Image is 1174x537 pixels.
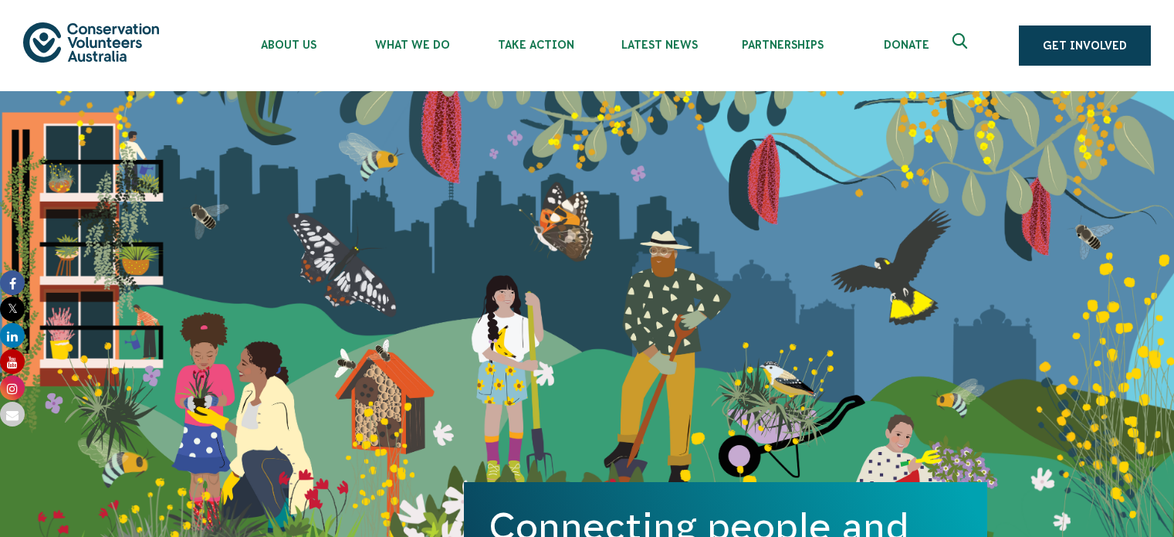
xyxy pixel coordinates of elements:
span: What We Do [350,39,474,51]
span: Expand search box [952,33,972,58]
a: Get Involved [1019,25,1151,66]
span: Latest News [597,39,721,51]
span: Partnerships [721,39,844,51]
img: logo.svg [23,22,159,62]
span: Take Action [474,39,597,51]
span: About Us [227,39,350,51]
button: Expand search box Close search box [943,27,980,64]
span: Donate [844,39,968,51]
